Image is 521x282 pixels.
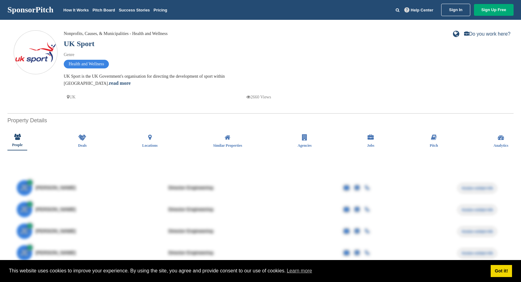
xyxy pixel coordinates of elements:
a: Sign In [441,4,470,16]
div: Director Engineering [168,207,261,212]
a: SponsorPitch [7,6,54,14]
a: Pricing [153,8,167,12]
span: Access contact info [458,249,497,258]
span: JE [17,180,32,196]
a: Pitch Board [93,8,115,12]
span: Agencies [298,144,312,147]
span: JE [17,223,32,239]
span: Access contact info [458,184,497,193]
span: JE [17,245,32,261]
span: Deals [78,144,87,147]
span: Pitch [430,144,438,147]
div: Director Engineering [168,229,261,234]
span: This website uses cookies to improve your experience. By using the site, you agree and provide co... [9,266,486,275]
span: JE [17,202,32,217]
span: Jobs [367,144,374,147]
a: Help Center [403,7,435,14]
span: Analytics [493,144,508,147]
p: 2660 Views [246,93,271,101]
span: Access contact info [458,227,497,236]
a: JE [PERSON_NAME] Director Engineering Access contact info [17,242,504,264]
span: People [12,143,23,147]
img: Sponsorpitch & UK Sport [14,41,57,64]
a: dismiss cookie message [491,265,512,277]
div: Genre [64,51,280,58]
div: Director Engineering [168,185,261,190]
div: Director Engineering [168,250,261,255]
a: JE [PERSON_NAME] Director Engineering Access contact info [17,220,504,242]
span: Access contact info [458,205,497,215]
a: learn more about cookies [286,266,313,275]
span: [PERSON_NAME] [35,229,76,234]
span: [PERSON_NAME] [35,207,76,212]
a: UK Sport [64,40,94,48]
iframe: Button to launch messaging window [496,257,516,277]
a: Do you work here? [464,32,510,37]
a: How It Works [63,8,89,12]
a: JE [PERSON_NAME] Director Engineering Access contact info [17,177,504,199]
span: Locations [142,144,158,147]
span: [PERSON_NAME] [35,250,76,255]
p: UK [67,93,75,101]
span: Health and Wellness [64,60,109,68]
a: JE [PERSON_NAME] Director Engineering Access contact info [17,199,504,220]
div: Nonprofits, Causes, & Municipalities - Health and Wellness [64,30,168,37]
a: Success Stories [119,8,150,12]
span: [PERSON_NAME] [35,185,76,190]
a: Sign Up Free [474,4,514,16]
span: Similar Properties [213,144,242,147]
a: read more [109,80,131,86]
h2: Property Details [7,116,514,125]
div: UK Sport is the UK Government's organisation for directing the development of sport within [GEOGR... [64,73,280,87]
